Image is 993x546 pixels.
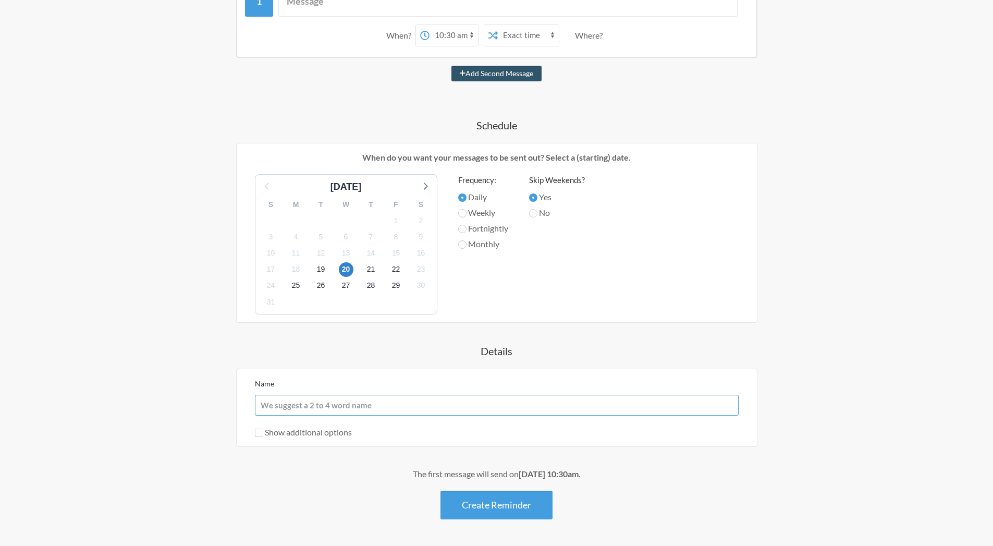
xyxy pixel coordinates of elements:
span: Saturday, September 13, 2025 [339,246,353,261]
span: Friday, September 19, 2025 [314,262,328,277]
span: Monday, September 29, 2025 [389,278,403,293]
span: Thursday, September 4, 2025 [289,229,303,244]
span: Monday, September 1, 2025 [389,213,403,228]
span: Sunday, September 21, 2025 [364,262,378,277]
input: Weekly [458,209,467,217]
span: Thursday, September 18, 2025 [289,262,303,277]
span: Friday, September 26, 2025 [314,278,328,293]
strong: [DATE] 10:30am [519,469,579,479]
input: Daily [458,193,467,202]
div: F [384,197,409,213]
input: Fortnightly [458,225,467,233]
span: Saturday, September 20, 2025 [339,262,353,277]
span: Tuesday, September 9, 2025 [414,229,428,244]
span: Friday, September 12, 2025 [314,246,328,261]
label: Monthly [458,238,508,250]
div: S [259,197,284,213]
span: Thursday, September 25, 2025 [289,278,303,293]
input: Monthly [458,240,467,249]
input: No [529,209,537,217]
span: Tuesday, September 30, 2025 [414,278,428,293]
div: T [359,197,384,213]
span: Sunday, September 28, 2025 [364,278,378,293]
span: Friday, September 5, 2025 [314,229,328,244]
span: Wednesday, October 1, 2025 [264,295,278,309]
label: Name [255,379,274,388]
label: Yes [529,191,585,203]
span: Monday, September 8, 2025 [389,229,403,244]
label: Skip Weekends? [529,174,585,186]
input: Yes [529,193,537,202]
div: T [309,197,334,213]
input: Show additional options [255,429,263,437]
label: Weekly [458,207,508,219]
label: Frequency: [458,174,508,186]
span: Thursday, September 11, 2025 [289,246,303,261]
span: Saturday, September 6, 2025 [339,229,353,244]
span: Saturday, September 27, 2025 [339,278,353,293]
span: Wednesday, September 3, 2025 [264,229,278,244]
h4: Schedule [194,118,799,132]
div: The first message will send on . [194,468,799,480]
div: When? [386,25,415,46]
span: Wednesday, September 24, 2025 [264,278,278,293]
span: Tuesday, September 2, 2025 [414,213,428,228]
span: Sunday, September 14, 2025 [364,246,378,261]
label: No [529,207,585,219]
p: When do you want your messages to be sent out? Select a (starting) date. [244,151,749,164]
input: We suggest a 2 to 4 word name [255,395,739,416]
div: Where? [575,25,607,46]
h4: Details [194,344,799,358]
label: Daily [458,191,508,203]
span: Tuesday, September 16, 2025 [414,246,428,261]
span: Tuesday, September 23, 2025 [414,262,428,277]
label: Fortnightly [458,222,508,235]
span: Sunday, September 7, 2025 [364,229,378,244]
label: Show additional options [255,427,352,437]
span: Monday, September 22, 2025 [389,262,403,277]
div: M [284,197,309,213]
button: Create Reminder [440,491,553,519]
button: Add Second Message [451,66,542,81]
div: W [334,197,359,213]
span: Wednesday, September 10, 2025 [264,246,278,261]
div: S [409,197,434,213]
div: [DATE] [326,180,366,194]
span: Monday, September 15, 2025 [389,246,403,261]
span: Wednesday, September 17, 2025 [264,262,278,277]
